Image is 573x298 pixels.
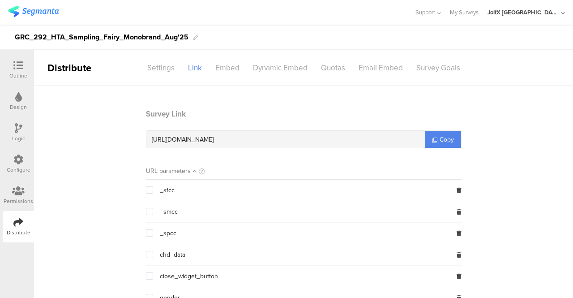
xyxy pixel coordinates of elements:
[9,72,27,80] div: Outline
[314,60,352,76] div: Quotas
[160,273,218,280] span: close_widget_button
[246,60,314,76] div: Dynamic Embed
[152,135,214,144] span: [URL][DOMAIN_NAME]
[10,103,27,111] div: Design
[146,166,191,176] div: URL parameters
[160,208,178,216] span: _smcc
[15,30,188,44] div: GRC_292_HTA_Sampling_Fairy_Monobrand_Aug'25
[34,60,137,75] div: Distribute
[160,251,185,259] span: chd_data
[181,60,209,76] div: Link
[352,60,410,76] div: Email Embed
[160,187,175,194] span: _sfcc
[4,197,33,205] div: Permissions
[7,166,30,174] div: Configure
[8,6,59,17] img: segmanta logo
[487,8,559,17] div: JoltX [GEOGRAPHIC_DATA]
[193,168,197,175] i: Sort
[209,60,246,76] div: Embed
[141,60,181,76] div: Settings
[7,229,30,237] div: Distribute
[415,8,435,17] span: Support
[410,60,467,76] div: Survey Goals
[440,135,454,144] span: Copy
[160,230,176,237] span: _spcc
[146,108,462,120] header: Survey Link
[12,134,25,143] div: Logic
